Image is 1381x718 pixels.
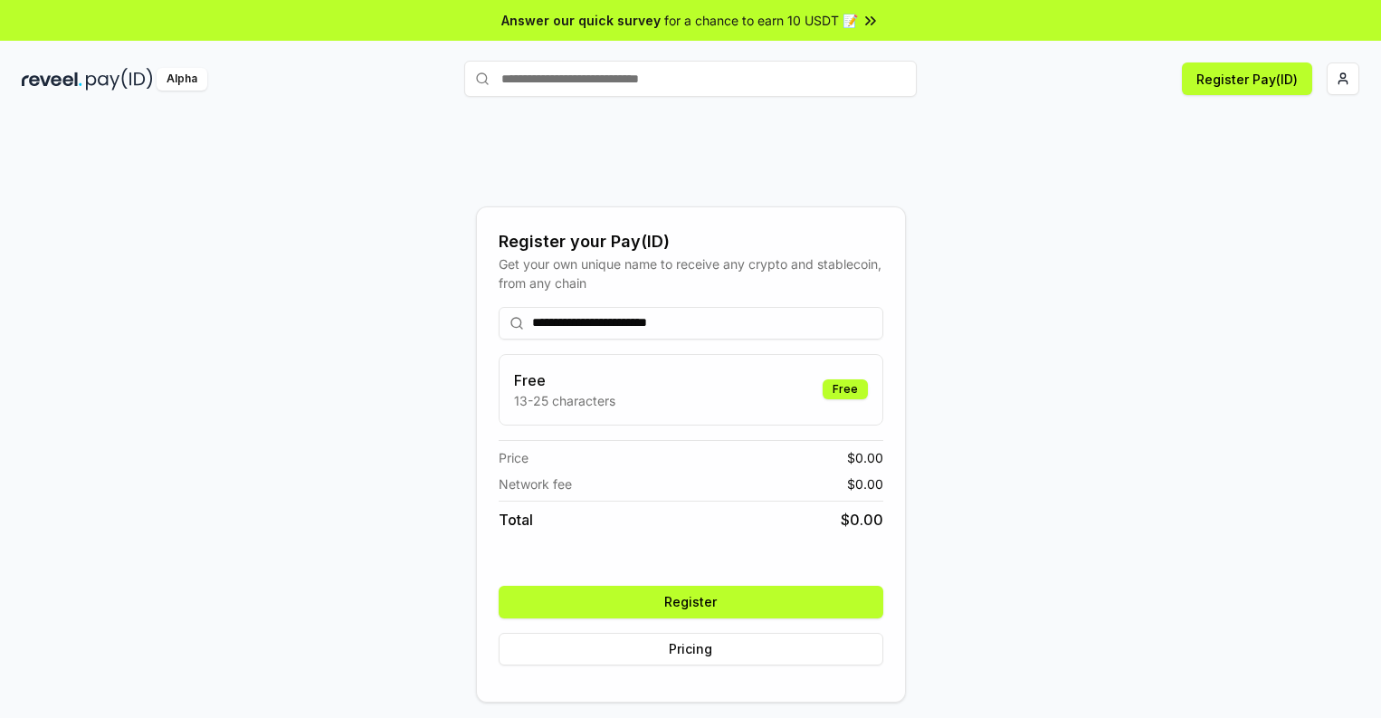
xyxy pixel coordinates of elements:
[664,11,858,30] span: for a chance to earn 10 USDT 📝
[499,474,572,493] span: Network fee
[499,229,883,254] div: Register your Pay(ID)
[86,68,153,91] img: pay_id
[514,391,615,410] p: 13-25 characters
[841,509,883,531] span: $ 0.00
[499,509,533,531] span: Total
[499,586,883,618] button: Register
[499,254,883,292] div: Get your own unique name to receive any crypto and stablecoin, from any chain
[847,448,883,467] span: $ 0.00
[499,633,883,665] button: Pricing
[157,68,207,91] div: Alpha
[823,379,868,399] div: Free
[499,448,529,467] span: Price
[514,369,615,391] h3: Free
[501,11,661,30] span: Answer our quick survey
[1182,62,1312,95] button: Register Pay(ID)
[22,68,82,91] img: reveel_dark
[847,474,883,493] span: $ 0.00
